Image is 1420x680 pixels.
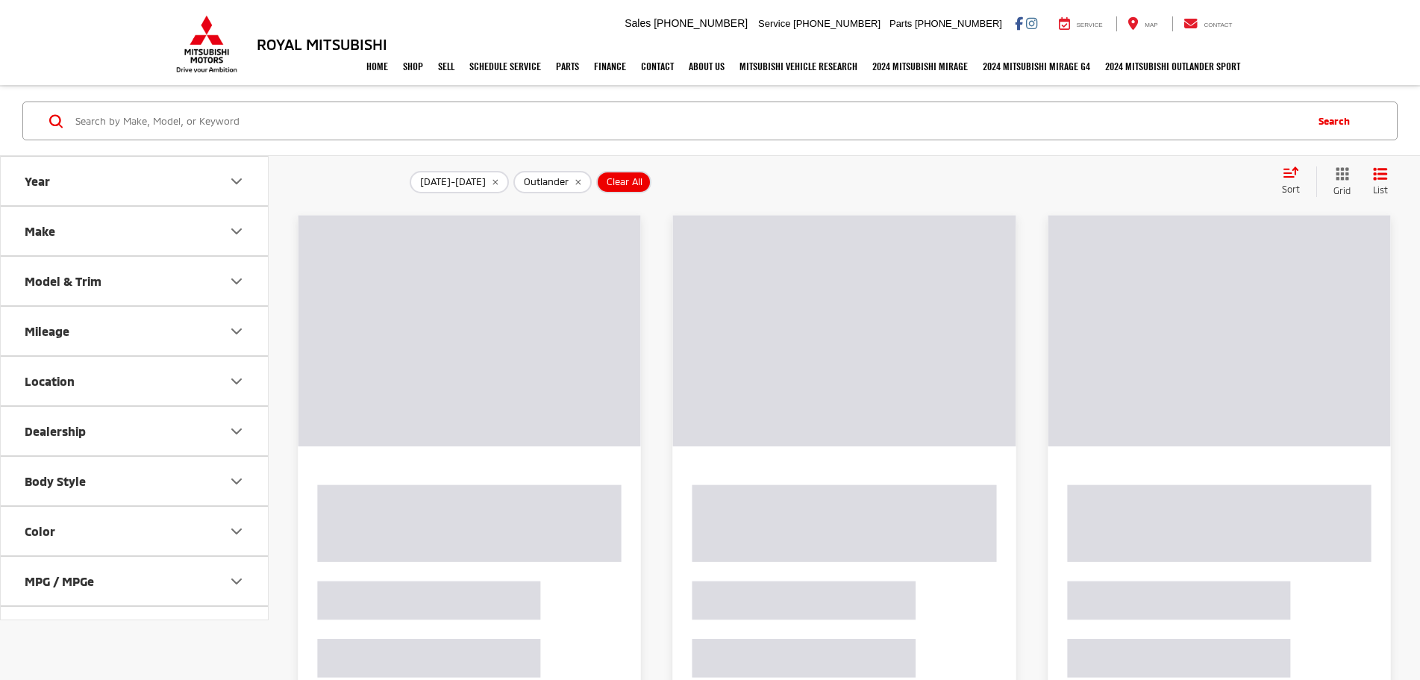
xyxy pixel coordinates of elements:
span: Parts [889,18,912,29]
button: Search [1304,102,1371,140]
span: [PHONE_NUMBER] [654,17,748,29]
div: Body Style [228,472,245,490]
a: Contact [1172,16,1244,31]
a: 2024 Mitsubishi Mirage [865,48,975,85]
button: YearYear [1,157,269,205]
button: Grid View [1316,166,1362,197]
img: Mitsubishi [173,15,240,73]
span: Sales [625,17,651,29]
div: MPG / MPGe [25,574,94,588]
span: Sort [1282,184,1300,194]
a: Finance [587,48,634,85]
span: Contact [1204,22,1232,28]
a: 2024 Mitsubishi Outlander SPORT [1098,48,1248,85]
div: Make [228,222,245,240]
div: Model & Trim [25,274,101,288]
button: List View [1362,166,1399,197]
button: DealershipDealership [1,407,269,455]
a: Map [1116,16,1169,31]
a: Facebook: Click to visit our Facebook page [1015,17,1023,29]
button: LocationLocation [1,357,269,405]
a: 2024 Mitsubishi Mirage G4 [975,48,1098,85]
div: Color [228,523,245,540]
button: Body StyleBody Style [1,457,269,505]
a: Shop [395,48,431,85]
a: About Us [681,48,732,85]
button: remove 2025-2025 [410,171,509,193]
div: Body Style [25,474,86,488]
div: Dealership [25,424,86,438]
button: ColorColor [1,507,269,555]
div: Location [228,372,245,390]
div: MPG / MPGe [228,573,245,590]
input: Search by Make, Model, or Keyword [74,103,1304,139]
div: Model & Trim [228,272,245,290]
div: Year [25,174,50,188]
button: Select sort value [1274,166,1316,196]
a: Home [359,48,395,85]
a: Schedule Service: Opens in a new tab [462,48,548,85]
a: Contact [634,48,681,85]
div: Mileage [228,322,245,340]
button: MileageMileage [1,307,269,355]
button: Clear All [596,171,651,193]
a: Instagram: Click to visit our Instagram page [1026,17,1037,29]
button: Cylinder [1,607,269,655]
span: Service [758,18,790,29]
span: List [1373,184,1388,196]
span: [PHONE_NUMBER] [793,18,881,29]
div: Dealership [228,422,245,440]
button: Model & TrimModel & Trim [1,257,269,305]
div: Location [25,374,75,388]
span: Map [1145,22,1157,28]
span: Grid [1333,184,1351,197]
span: [DATE]-[DATE] [420,176,486,188]
button: MakeMake [1,207,269,255]
a: Parts: Opens in a new tab [548,48,587,85]
a: Mitsubishi Vehicle Research [732,48,865,85]
button: MPG / MPGeMPG / MPGe [1,557,269,605]
div: Make [25,224,55,238]
a: Sell [431,48,462,85]
div: Mileage [25,324,69,338]
h3: Royal Mitsubishi [257,36,387,52]
span: Clear All [607,176,642,188]
a: Service [1048,16,1114,31]
div: Color [25,524,55,538]
div: Year [228,172,245,190]
span: [PHONE_NUMBER] [915,18,1002,29]
span: Outlander [524,176,569,188]
button: remove Outlander [513,171,592,193]
span: Service [1077,22,1103,28]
